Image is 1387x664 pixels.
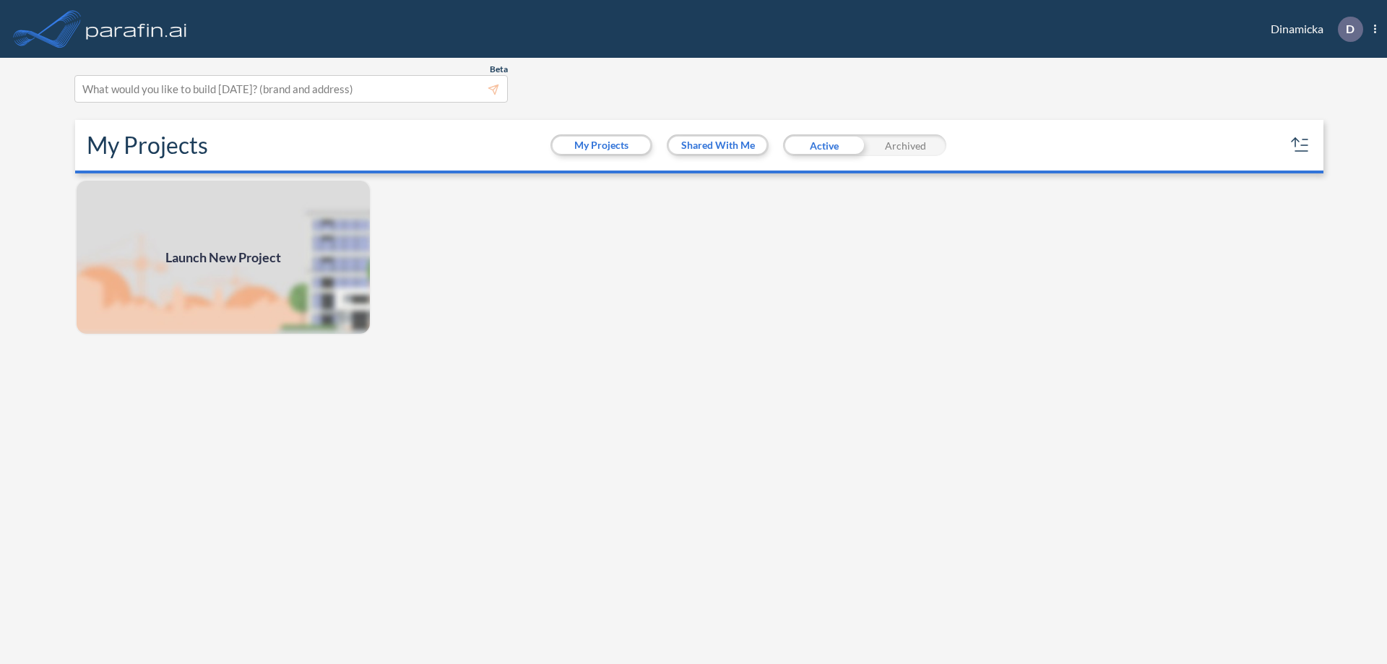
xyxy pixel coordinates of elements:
[669,137,766,154] button: Shared With Me
[553,137,650,154] button: My Projects
[83,14,190,43] img: logo
[165,248,281,267] span: Launch New Project
[1249,17,1376,42] div: Dinamicka
[783,134,865,156] div: Active
[1346,22,1354,35] p: D
[865,134,946,156] div: Archived
[1289,134,1312,157] button: sort
[87,131,208,159] h2: My Projects
[75,179,371,335] a: Launch New Project
[75,179,371,335] img: add
[490,64,508,75] span: Beta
